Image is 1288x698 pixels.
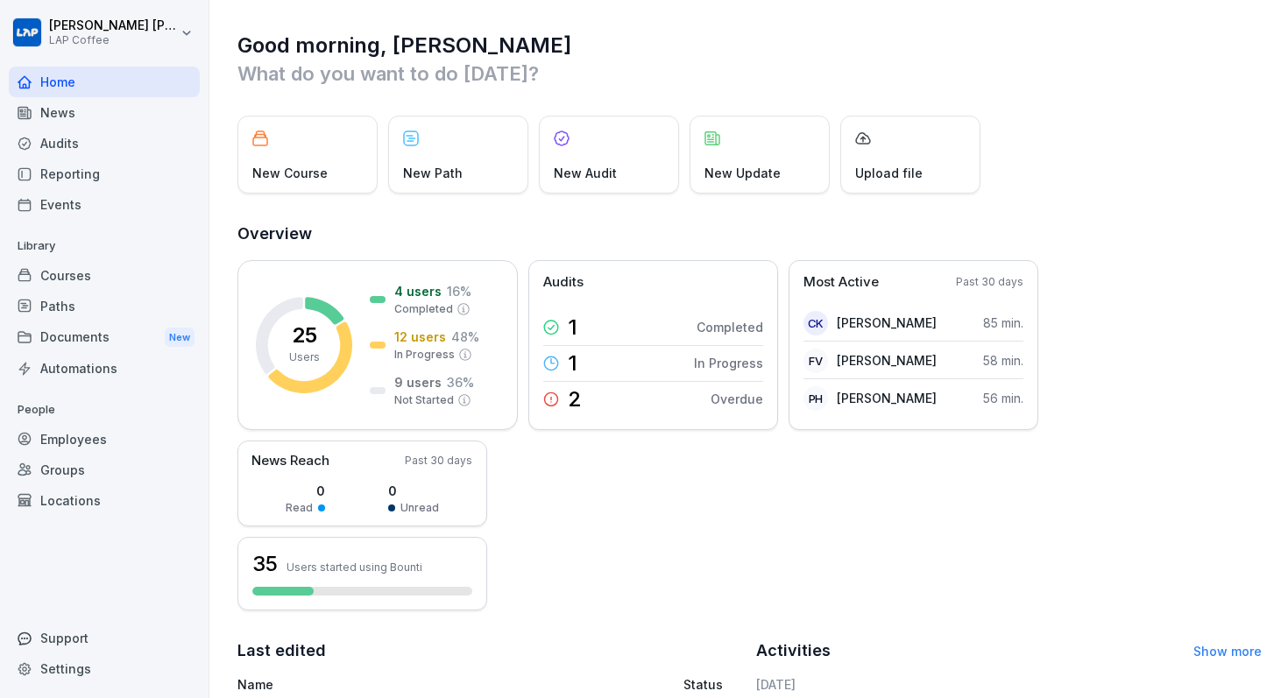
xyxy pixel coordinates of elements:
p: 16 % [447,282,471,300]
p: 9 users [394,373,442,391]
div: CK [803,311,828,335]
p: 0 [286,482,325,500]
p: 48 % [451,328,479,346]
p: 85 min. [983,314,1023,332]
p: 36 % [447,373,474,391]
p: 1 [568,317,577,338]
a: Groups [9,455,200,485]
p: New Path [403,164,463,182]
a: Automations [9,353,200,384]
p: New Update [704,164,781,182]
p: News Reach [251,451,329,471]
a: Home [9,67,200,97]
p: In Progress [394,347,455,363]
a: Reporting [9,159,200,189]
p: New Course [252,164,328,182]
a: Audits [9,128,200,159]
p: Read [286,500,313,516]
p: New Audit [554,164,617,182]
div: Documents [9,321,200,354]
p: 2 [568,389,582,410]
p: [PERSON_NAME] [837,314,937,332]
p: 12 users [394,328,446,346]
p: Completed [697,318,763,336]
p: Library [9,232,200,260]
h2: Last edited [237,638,744,663]
a: News [9,97,200,128]
p: 0 [388,482,439,500]
p: 1 [568,353,577,374]
p: Most Active [803,272,879,293]
p: Name [237,675,547,694]
p: Completed [394,301,453,317]
div: FV [803,349,828,373]
div: Support [9,623,200,653]
p: Upload file [855,164,923,182]
div: New [165,328,195,348]
a: Employees [9,424,200,455]
a: Show more [1193,644,1262,659]
h3: 35 [252,549,278,579]
p: 56 min. [983,389,1023,407]
h2: Overview [237,222,1262,246]
p: 25 [292,325,317,346]
div: PH [803,386,828,411]
a: Events [9,189,200,220]
a: Locations [9,485,200,516]
p: 58 min. [983,351,1023,370]
p: Status [683,675,723,694]
h1: Good morning, [PERSON_NAME] [237,32,1262,60]
p: People [9,396,200,424]
h6: [DATE] [756,675,1263,694]
p: Past 30 days [405,453,472,469]
p: Overdue [711,390,763,408]
a: Courses [9,260,200,291]
p: [PERSON_NAME] [837,389,937,407]
p: In Progress [694,354,763,372]
h2: Activities [756,638,831,663]
p: Users [289,349,320,365]
p: Not Started [394,392,454,408]
p: Audits [543,272,584,293]
a: Paths [9,291,200,321]
p: 4 users [394,282,442,300]
p: Users started using Bounti [287,561,422,574]
p: [PERSON_NAME] [837,351,937,370]
p: [PERSON_NAME] [PERSON_NAME] [49,18,177,33]
p: What do you want to do [DATE]? [237,60,1262,88]
a: DocumentsNew [9,321,200,354]
p: LAP Coffee [49,34,177,46]
p: Unread [400,500,439,516]
p: Past 30 days [956,274,1023,290]
a: Settings [9,653,200,684]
